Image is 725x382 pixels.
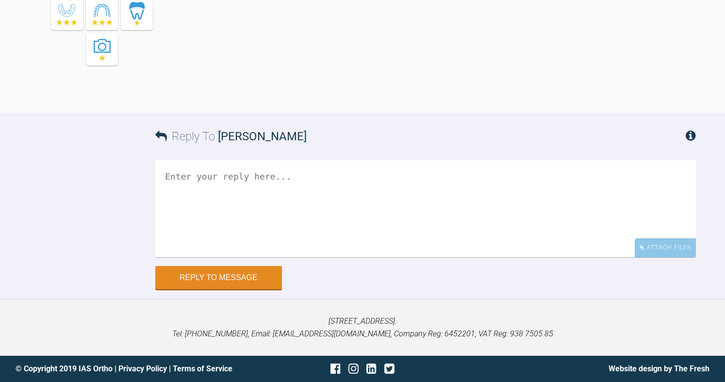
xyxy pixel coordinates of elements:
[16,363,247,375] div: © Copyright 2019 IAS Ortho | |
[155,266,282,289] button: Reply to Message
[218,130,307,143] span: [PERSON_NAME]
[118,364,167,373] a: Privacy Policy
[155,127,307,146] h3: Reply To
[16,315,709,340] p: [STREET_ADDRESS]. Tel: [PHONE_NUMBER], Email: [EMAIL_ADDRESS][DOMAIN_NAME], Company Reg: 6452201,...
[609,364,709,373] a: Website design by The Fresh
[173,364,232,373] a: Terms of Service
[635,238,696,257] div: Attach Files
